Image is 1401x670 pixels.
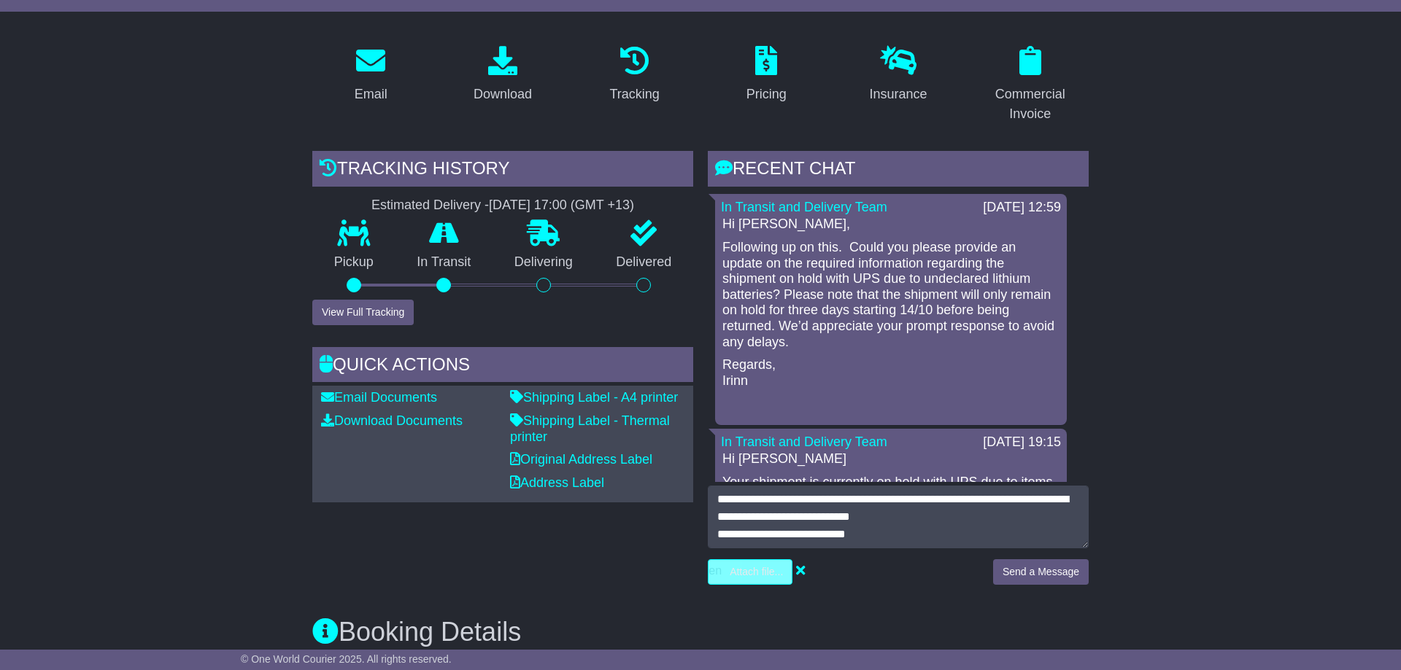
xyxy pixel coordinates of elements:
[595,254,694,270] p: Delivered
[610,85,660,104] div: Tracking
[722,451,1060,467] p: Hi [PERSON_NAME]
[312,198,693,214] div: Estimated Delivery -
[395,254,493,270] p: In Transit
[345,41,397,109] a: Email
[869,85,927,104] div: Insurance
[489,198,634,214] div: [DATE] 17:00 (GMT +13)
[993,559,1089,585] button: Send a Message
[312,151,693,190] div: Tracking history
[464,41,541,109] a: Download
[721,200,887,214] a: In Transit and Delivery Team
[722,475,1060,553] p: Your shipment is currently on hold with UPS due to items containing Lithium Batteries that were n...
[601,41,669,109] a: Tracking
[983,435,1061,451] div: [DATE] 19:15
[241,653,452,665] span: © One World Courier 2025. All rights reserved.
[981,85,1079,124] div: Commercial Invoice
[983,200,1061,216] div: [DATE] 12:59
[312,254,395,270] p: Pickup
[312,300,414,325] button: View Full Tracking
[721,435,887,449] a: In Transit and Delivery Team
[510,452,652,467] a: Original Address Label
[722,357,1060,389] p: Regards, Irinn
[722,217,1060,233] p: Hi [PERSON_NAME],
[312,347,693,386] div: Quick Actions
[321,413,463,428] a: Download Documents
[355,85,387,104] div: Email
[493,254,595,270] p: Delivering
[510,413,670,444] a: Shipping Label - Thermal printer
[746,85,787,104] div: Pricing
[312,618,1089,647] h3: Booking Details
[971,41,1089,129] a: Commercial Invoice
[860,41,936,109] a: Insurance
[474,85,532,104] div: Download
[510,390,678,405] a: Shipping Label - A4 printer
[737,41,796,109] a: Pricing
[722,240,1060,350] p: Following up on this. Could you please provide an update on the required information regarding th...
[321,390,437,405] a: Email Documents
[708,151,1089,190] div: RECENT CHAT
[510,475,604,490] a: Address Label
